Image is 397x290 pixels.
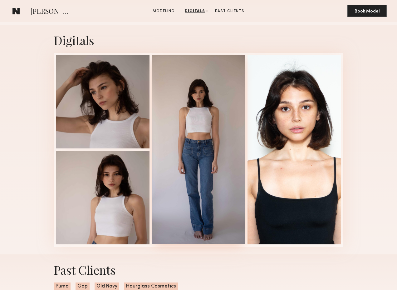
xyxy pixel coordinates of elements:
[124,282,178,290] span: Hourglass Cosmetics
[76,282,90,290] span: Gap
[54,262,343,277] div: Past Clients
[54,32,343,48] div: Digitals
[182,8,208,14] a: Digitals
[347,5,387,17] button: Book Model
[213,8,247,14] a: Past Clients
[95,282,119,290] span: Old Navy
[54,282,71,290] span: Puma
[347,8,387,13] a: Book Model
[150,8,177,14] a: Modeling
[30,6,74,17] span: [PERSON_NAME]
